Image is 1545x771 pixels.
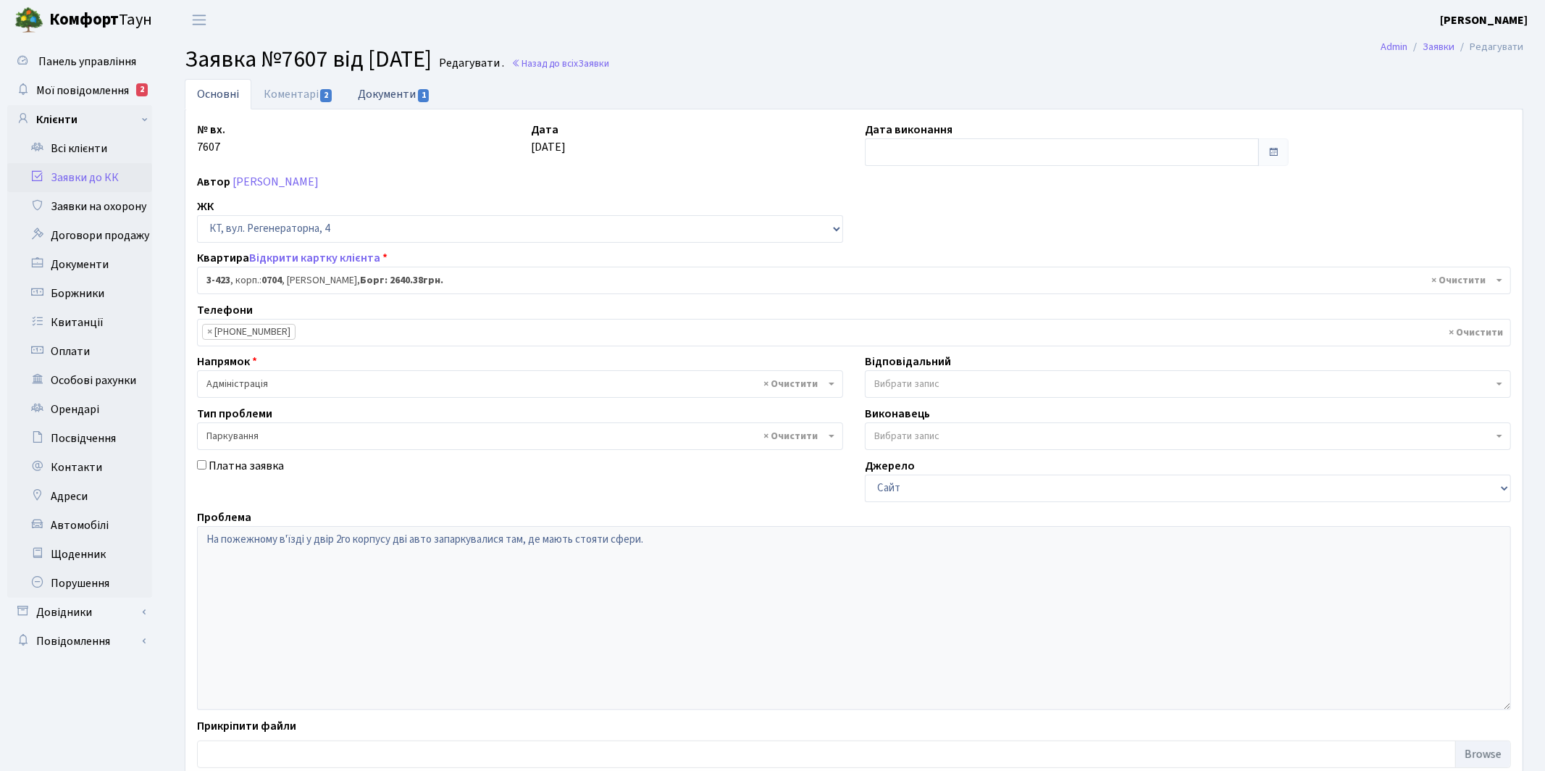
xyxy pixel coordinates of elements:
[197,370,843,398] span: Адміністрація
[186,121,520,166] div: 7607
[197,121,225,138] label: № вх.
[7,511,152,540] a: Автомобілі
[197,173,230,191] label: Автор
[1431,273,1486,288] span: Видалити всі елементи
[14,6,43,35] img: logo.png
[202,324,296,340] li: 093-444-98-34
[233,174,319,190] a: [PERSON_NAME]
[1423,39,1454,54] a: Заявки
[49,8,152,33] span: Таун
[249,250,380,266] a: Відкрити картку клієнта
[197,405,272,422] label: Тип проблеми
[207,325,212,339] span: ×
[38,54,136,70] span: Панель управління
[865,405,930,422] label: Виконавець
[7,76,152,105] a: Мої повідомлення2
[197,526,1511,710] textarea: На пожежному в'їзді у двір 2го корпусу дві авто запаркувалися там, де мають стояти сфери.
[865,121,952,138] label: Дата виконання
[346,79,443,109] a: Документи
[136,83,148,96] div: 2
[206,377,825,391] span: Адміністрація
[7,221,152,250] a: Договори продажу
[36,83,129,99] span: Мої повідомлення
[197,509,251,526] label: Проблема
[7,424,152,453] a: Посвідчення
[360,273,443,288] b: Борг: 2640.38грн.
[261,273,282,288] b: 0704
[7,453,152,482] a: Контакти
[7,366,152,395] a: Особові рахунки
[7,395,152,424] a: Орендарі
[7,482,152,511] a: Адреси
[206,273,1493,288] span: <b>3-423</b>, корп.: <b>0704</b>, Корчова Ольга Ярославівна, <b>Борг: 2640.38грн.</b>
[197,249,388,267] label: Квартира
[206,273,230,288] b: 3-423
[185,43,432,76] span: Заявка №7607 від [DATE]
[865,353,951,370] label: Відповідальний
[185,79,251,109] a: Основні
[206,429,825,443] span: Паркування
[7,163,152,192] a: Заявки до КК
[7,540,152,569] a: Щоденник
[763,429,818,443] span: Видалити всі елементи
[197,717,296,735] label: Прикріпити файли
[7,47,152,76] a: Панель управління
[197,267,1511,294] span: <b>3-423</b>, корп.: <b>0704</b>, Корчова Ольга Ярославівна, <b>Борг: 2640.38грн.</b>
[7,337,152,366] a: Оплати
[197,198,214,215] label: ЖК
[181,8,217,32] button: Переключити навігацію
[1449,325,1503,340] span: Видалити всі елементи
[7,279,152,308] a: Боржники
[197,301,253,319] label: Телефони
[520,121,854,166] div: [DATE]
[418,89,430,102] span: 1
[436,57,504,70] small: Редагувати .
[7,598,152,627] a: Довідники
[7,105,152,134] a: Клієнти
[865,457,915,475] label: Джерело
[7,134,152,163] a: Всі клієнти
[511,57,609,70] a: Назад до всіхЗаявки
[874,429,939,443] span: Вибрати запис
[763,377,818,391] span: Видалити всі елементи
[1440,12,1528,29] a: [PERSON_NAME]
[197,422,843,450] span: Паркування
[7,627,152,656] a: Повідомлення
[1359,32,1545,62] nav: breadcrumb
[7,192,152,221] a: Заявки на охорону
[209,457,284,475] label: Платна заявка
[197,353,257,370] label: Напрямок
[251,79,346,109] a: Коментарі
[874,377,939,391] span: Вибрати запис
[531,121,558,138] label: Дата
[7,308,152,337] a: Квитанції
[1440,12,1528,28] b: [PERSON_NAME]
[1381,39,1407,54] a: Admin
[49,8,119,31] b: Комфорт
[1454,39,1523,55] li: Редагувати
[7,250,152,279] a: Документи
[578,57,609,70] span: Заявки
[7,569,152,598] a: Порушення
[320,89,332,102] span: 2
